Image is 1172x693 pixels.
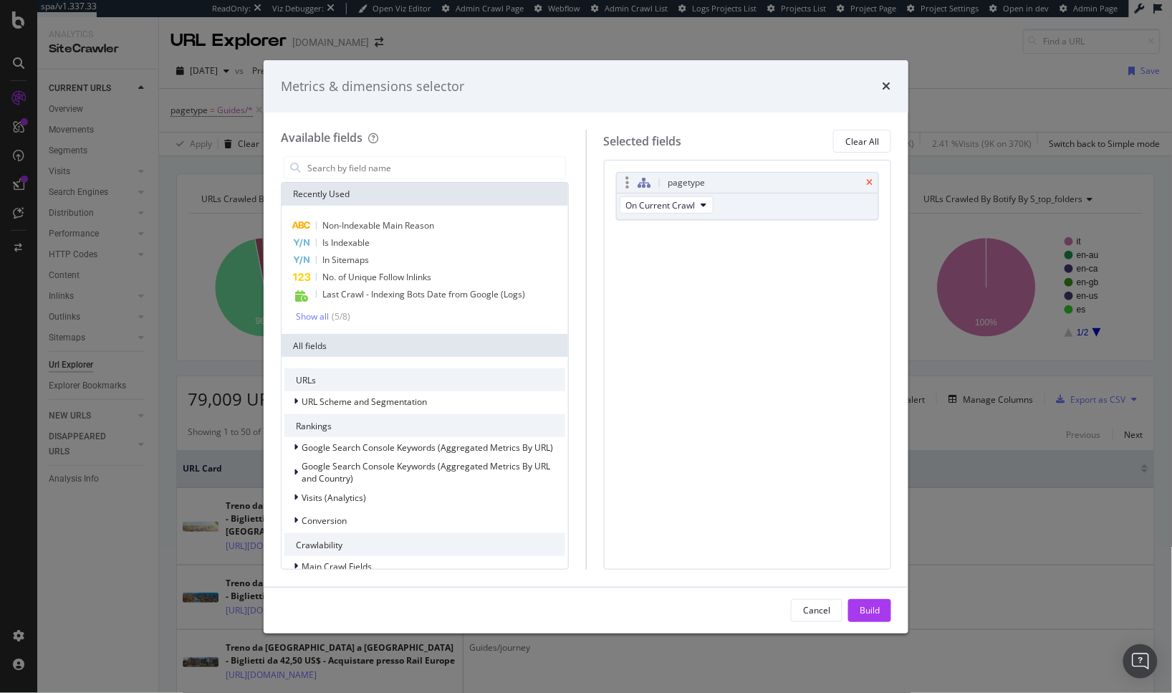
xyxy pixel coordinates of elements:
div: Clear All [845,135,879,148]
div: times [866,178,873,187]
div: times [883,77,891,96]
div: Recently Used [282,183,568,206]
button: Clear All [833,130,891,153]
div: modal [264,60,908,634]
button: Cancel [791,599,842,622]
div: Crawlability [284,533,565,556]
span: URL Scheme and Segmentation [302,396,427,408]
div: Open Intercom Messenger [1123,644,1158,679]
span: Google Search Console Keywords (Aggregated Metrics By URL and Country) [302,460,550,484]
span: On Current Crawl [626,199,696,211]
div: Selected fields [604,133,682,150]
button: On Current Crawl [620,196,714,214]
span: Main Crawl Fields [302,560,372,573]
div: Metrics & dimensions selector [281,77,464,96]
div: Build [860,604,880,616]
span: Non-Indexable Main Reason [322,219,434,231]
div: URLs [284,368,565,391]
span: Is Indexable [322,236,370,249]
div: Rankings [284,414,565,437]
input: Search by field name [306,157,565,178]
span: Google Search Console Keywords (Aggregated Metrics By URL) [302,441,553,454]
div: Cancel [803,604,830,616]
span: In Sitemaps [322,254,369,266]
div: Show all [296,312,329,322]
div: pagetype [668,176,706,190]
span: Conversion [302,515,347,527]
div: ( 5 / 8 ) [329,310,350,322]
span: Last Crawl - Indexing Bots Date from Google (Logs) [322,288,525,300]
button: Build [848,599,891,622]
span: No. of Unique Follow Inlinks [322,271,431,283]
span: Visits (Analytics) [302,492,366,504]
div: All fields [282,334,568,357]
div: pagetypetimesOn Current Crawl [616,172,880,220]
div: Available fields [281,130,362,145]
